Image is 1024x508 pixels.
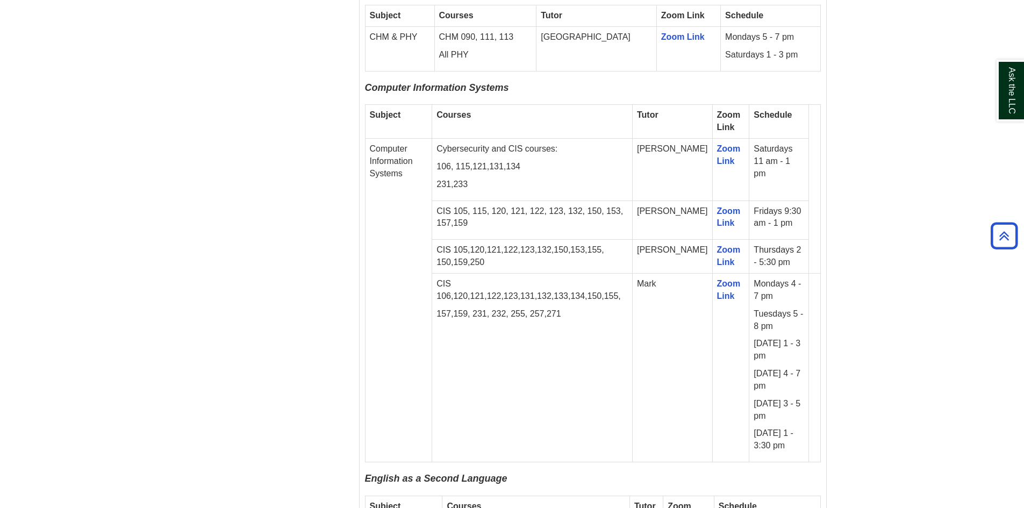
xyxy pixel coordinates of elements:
a: Zoom Link [717,279,741,300]
p: [DATE] 3 - 5 pm [754,398,804,423]
p: Saturdays 1 - 3 pm [725,49,815,61]
span: English as a Second Language [365,473,507,484]
a: Zoom Link [717,245,741,267]
p: 231,233 [436,178,628,191]
p: CHM 090, 111, 113 [439,31,532,44]
strong: Subject [370,11,401,20]
a: Back to Top [987,228,1021,243]
strong: Zoom Link [717,110,741,132]
span: Computer Information Systems [365,82,509,93]
p: [DATE] 1 - 3 pm [754,338,804,362]
p: CIS 105, 115, 120, 121, 122, 123, 132, 150, 153, 157,159 [436,205,628,230]
p: CIS 106,120,121,122,123,131,132,133,134,150,155, [436,278,628,303]
strong: Subject [370,110,401,119]
td: [GEOGRAPHIC_DATA] [536,27,657,71]
td: Fridays 9:30 am - 1 pm [749,201,809,240]
td: Thursdays 2 - 5:30 pm [749,240,809,274]
strong: Schedule [725,11,763,20]
p: [DATE] 4 - 7 pm [754,368,804,392]
td: [PERSON_NAME] [632,139,712,201]
p: Cybersecurity and CIS courses: [436,143,628,155]
strong: Courses [439,11,474,20]
td: Computer Information Systems [365,139,432,462]
td: [PERSON_NAME] [632,240,712,274]
td: Mark [632,273,712,462]
td: [PERSON_NAME] [632,201,712,240]
p: All PHY [439,49,532,61]
p: Tuesdays 5 - 8 pm [754,308,804,333]
strong: Tutor [541,11,562,20]
a: Zoom Link [717,144,741,166]
td: Saturdays 11 am - 1 pm [749,139,809,201]
a: Zoom Link [661,32,705,41]
td: CHM & PHY [365,27,434,71]
strong: Courses [436,110,471,119]
p: 157,159, 231, 232, 255, 257,271 [436,308,628,320]
strong: Zoom Link [661,11,705,20]
p: Mondays 5 - 7 pm [725,31,815,44]
a: Zoom Link [717,206,741,228]
strong: Schedule [754,110,792,119]
td: CIS 105,120,121,122,123,132,150,153,155, 150,159,250 [432,240,633,274]
p: 106, 115,121,131,134 [436,161,628,173]
p: Mondays 4 - 7 pm [754,278,804,303]
p: [DATE] 1 - 3:30 pm [754,427,804,452]
strong: Tutor [637,110,658,119]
